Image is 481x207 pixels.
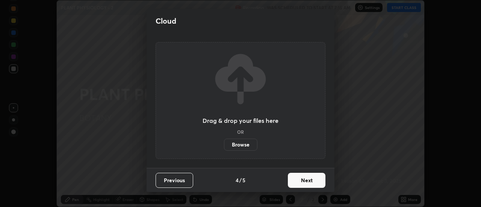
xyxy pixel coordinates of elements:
h2: Cloud [156,16,176,26]
h4: 5 [242,176,245,184]
h4: / [239,176,242,184]
button: Previous [156,173,193,188]
h3: Drag & drop your files here [203,118,278,124]
button: Next [288,173,325,188]
h5: OR [237,130,244,134]
h4: 4 [236,176,239,184]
